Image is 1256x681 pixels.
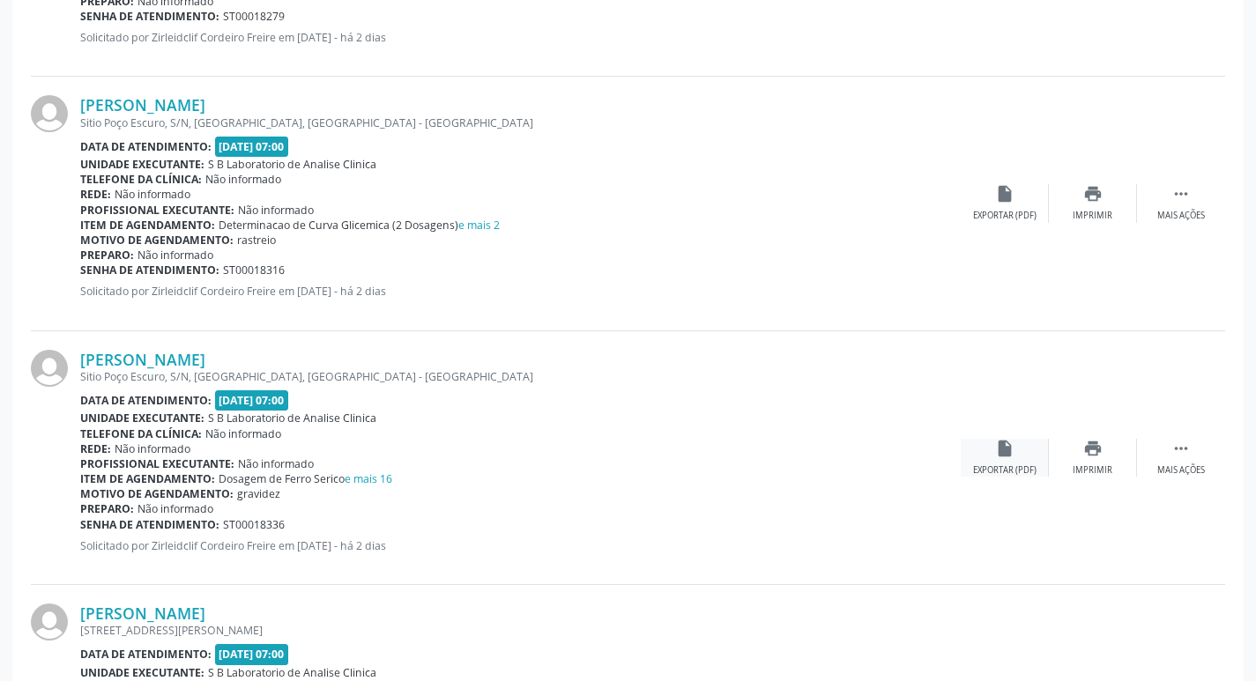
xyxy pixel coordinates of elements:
b: Profissional executante: [80,203,234,218]
b: Item de agendamento: [80,471,215,486]
div: Imprimir [1073,464,1112,477]
p: Solicitado por Zirleidclif Cordeiro Freire em [DATE] - há 2 dias [80,284,961,299]
b: Rede: [80,441,111,456]
div: Exportar (PDF) [973,464,1037,477]
span: Não informado [205,172,281,187]
a: [PERSON_NAME] [80,350,205,369]
b: Profissional executante: [80,456,234,471]
b: Senha de atendimento: [80,9,219,24]
img: img [31,350,68,387]
p: Solicitado por Zirleidclif Cordeiro Freire em [DATE] - há 2 dias [80,30,961,45]
i: print [1083,184,1103,204]
span: Não informado [115,187,190,202]
b: Motivo de agendamento: [80,233,234,248]
b: Unidade executante: [80,157,204,172]
span: S B Laboratorio de Analise Clinica [208,157,376,172]
a: e mais 2 [458,218,500,233]
b: Rede: [80,187,111,202]
i: print [1083,439,1103,458]
i:  [1171,184,1191,204]
div: Exportar (PDF) [973,210,1037,222]
b: Telefone da clínica: [80,426,202,441]
span: ST00018336 [223,517,285,532]
span: Não informado [205,426,281,441]
div: Imprimir [1073,210,1112,222]
b: Unidade executante: [80,665,204,680]
span: Não informado [115,441,190,456]
span: Não informado [238,456,314,471]
a: e mais 16 [345,471,392,486]
i: insert_drive_file [995,184,1014,204]
b: Data de atendimento: [80,393,212,408]
span: [DATE] 07:00 [215,644,289,664]
span: rastreio [237,233,276,248]
a: [PERSON_NAME] [80,603,205,623]
span: Determinacao de Curva Glicemica (2 Dosagens) [219,218,500,233]
span: Não informado [137,501,213,516]
b: Preparo: [80,248,134,263]
div: Mais ações [1157,464,1205,477]
img: img [31,95,68,132]
i: insert_drive_file [995,439,1014,458]
b: Preparo: [80,501,134,516]
b: Unidade executante: [80,411,204,426]
span: Dosagem de Ferro Serico [219,471,392,486]
p: Solicitado por Zirleidclif Cordeiro Freire em [DATE] - há 2 dias [80,538,961,553]
span: [DATE] 07:00 [215,390,289,411]
span: Não informado [137,248,213,263]
div: Sitio Poço Escuro, S/N, [GEOGRAPHIC_DATA], [GEOGRAPHIC_DATA] - [GEOGRAPHIC_DATA] [80,369,961,384]
span: Não informado [238,203,314,218]
span: gravidez [237,486,280,501]
b: Telefone da clínica: [80,172,202,187]
b: Motivo de agendamento: [80,486,234,501]
i:  [1171,439,1191,458]
b: Data de atendimento: [80,647,212,662]
div: Mais ações [1157,210,1205,222]
span: S B Laboratorio de Analise Clinica [208,665,376,680]
b: Senha de atendimento: [80,517,219,532]
span: S B Laboratorio de Analise Clinica [208,411,376,426]
div: [STREET_ADDRESS][PERSON_NAME] [80,623,961,638]
b: Item de agendamento: [80,218,215,233]
span: ST00018316 [223,263,285,278]
b: Data de atendimento: [80,139,212,154]
span: ST00018279 [223,9,285,24]
div: Sitio Poço Escuro, S/N, [GEOGRAPHIC_DATA], [GEOGRAPHIC_DATA] - [GEOGRAPHIC_DATA] [80,115,961,130]
b: Senha de atendimento: [80,263,219,278]
a: [PERSON_NAME] [80,95,205,115]
span: [DATE] 07:00 [215,137,289,157]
